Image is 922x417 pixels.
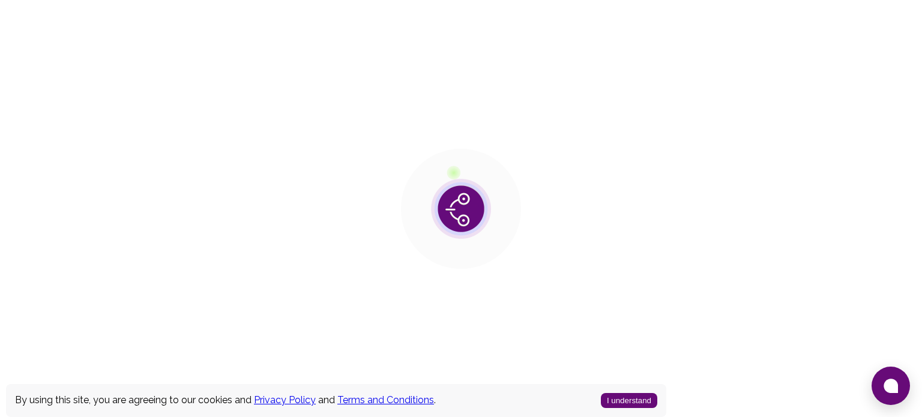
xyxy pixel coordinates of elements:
div: By using this site, you are agreeing to our cookies and and . [15,393,583,407]
a: Terms and Conditions [337,394,434,406]
button: Open chat window [872,367,910,405]
button: Accept cookies [601,393,657,408]
a: Privacy Policy [254,394,316,406]
img: public [401,149,521,269]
